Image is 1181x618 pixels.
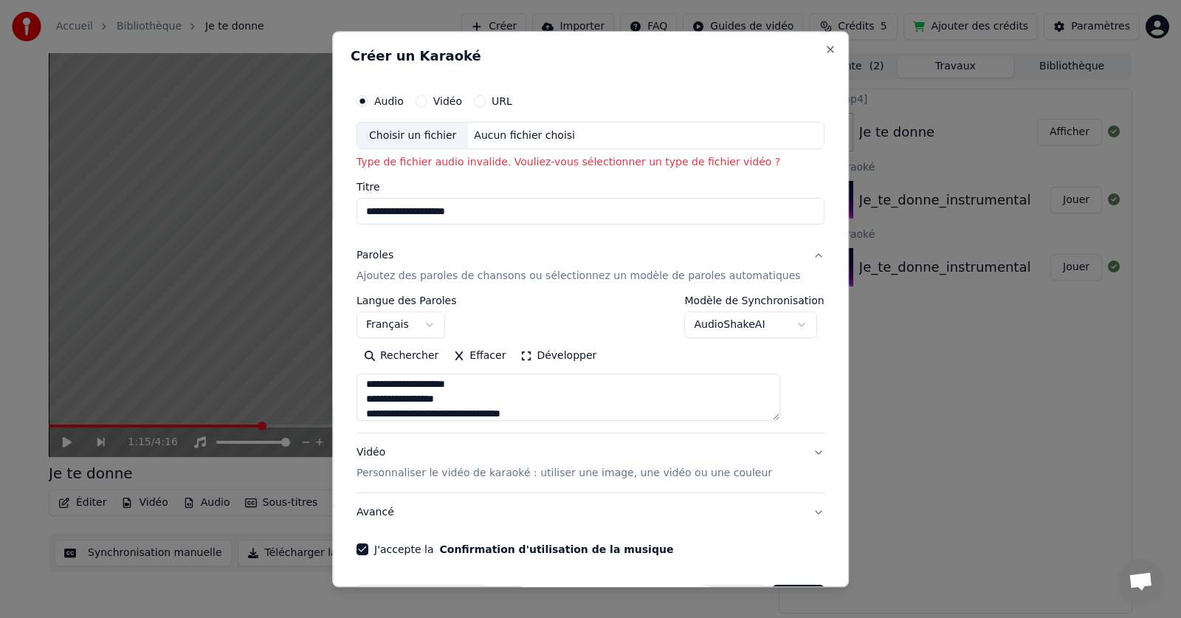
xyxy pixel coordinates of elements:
[374,96,404,106] label: Audio
[492,96,512,106] label: URL
[357,182,824,193] label: Titre
[357,237,824,296] button: ParolesAjoutez des paroles de chansons ou sélectionnez un modèle de paroles automatiques
[440,545,674,555] button: J'accepte la
[446,345,513,368] button: Effacer
[357,494,824,532] button: Avancé
[514,345,605,368] button: Développer
[357,446,772,481] div: Vidéo
[357,156,824,171] p: Type de fichier audio invalide. Vouliez-vous sélectionner un type de fichier vidéo ?
[357,434,824,493] button: VidéoPersonnaliser le vidéo de karaoké : utiliser une image, une vidéo ou une couleur
[469,128,582,143] div: Aucun fichier choisi
[357,296,824,433] div: ParolesAjoutez des paroles de chansons ou sélectionnez un modèle de paroles automatiques
[357,296,457,306] label: Langue des Paroles
[357,345,446,368] button: Rechercher
[357,467,772,481] p: Personnaliser le vidéo de karaoké : utiliser une image, une vidéo ou une couleur
[357,249,393,264] div: Paroles
[685,296,824,306] label: Modèle de Synchronisation
[773,586,824,612] button: Créer
[357,269,801,284] p: Ajoutez des paroles de chansons ou sélectionnez un modèle de paroles automatiques
[351,49,830,63] h2: Créer un Karaoké
[357,123,468,149] div: Choisir un fichier
[433,96,462,106] label: Vidéo
[701,586,766,612] button: Annuler
[374,545,673,555] label: J'accepte la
